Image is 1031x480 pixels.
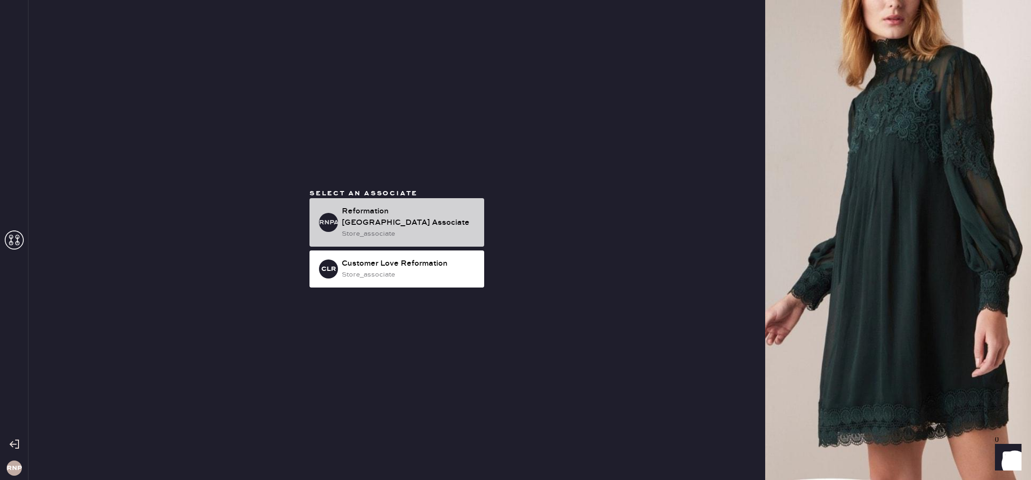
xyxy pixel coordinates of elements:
div: Reformation [GEOGRAPHIC_DATA] Associate [342,206,477,229]
h3: RNPA [319,219,338,226]
div: Customer Love Reformation [342,258,477,269]
span: Select an associate [309,189,418,198]
h3: RNP [7,465,22,471]
div: store_associate [342,229,477,239]
h3: CLR [321,266,336,272]
iframe: Front Chat [986,437,1027,478]
div: store_associate [342,269,477,280]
